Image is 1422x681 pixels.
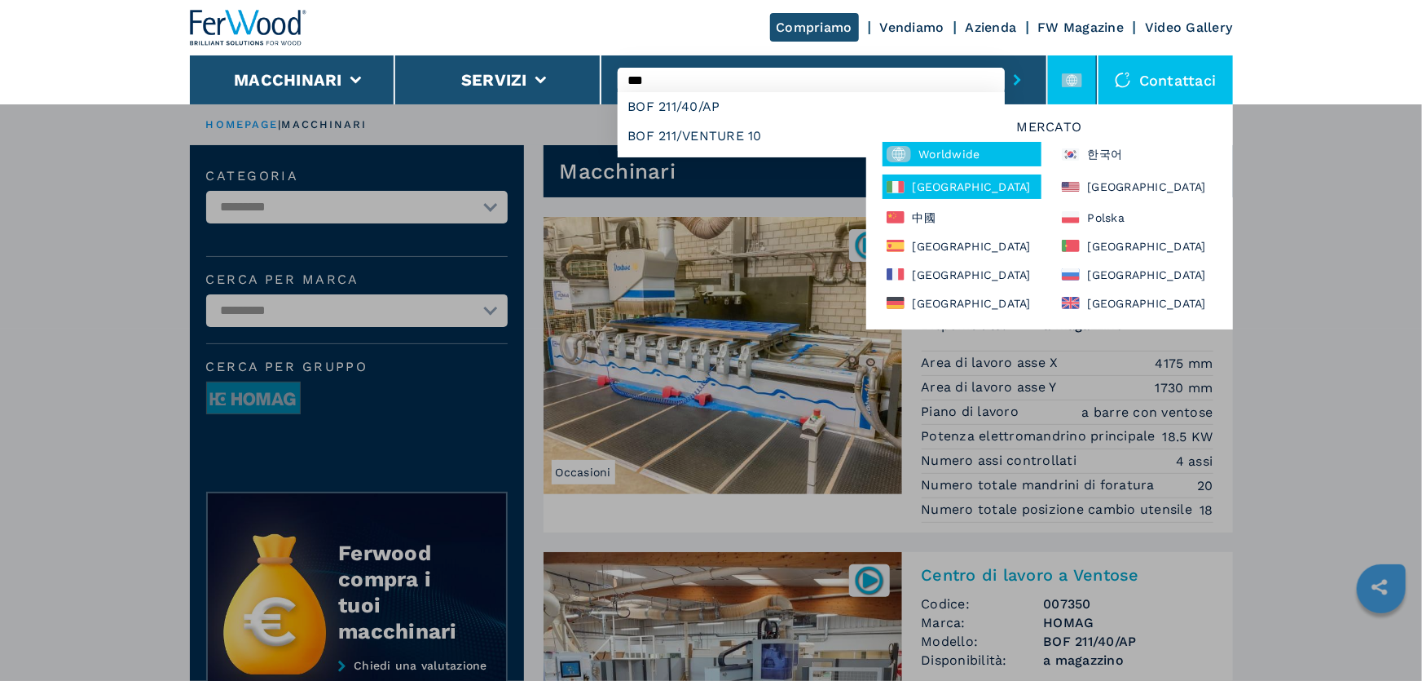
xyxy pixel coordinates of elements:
img: Ferwood [190,10,307,46]
div: Worldwide [883,142,1041,166]
a: Compriamo [770,13,859,42]
img: Contattaci [1115,72,1131,88]
button: Macchinari [234,70,342,90]
button: submit-button [1005,61,1030,99]
div: [GEOGRAPHIC_DATA] [883,175,1041,199]
div: BOF 211/VENTURE 10 [618,122,1005,151]
a: Video Gallery [1145,20,1232,35]
a: Azienda [966,20,1017,35]
div: Contattaci [1098,55,1233,104]
div: Polska [1058,207,1217,228]
div: [GEOGRAPHIC_DATA] [1058,264,1217,285]
div: [GEOGRAPHIC_DATA] [1058,293,1217,313]
a: FW Magazine [1038,20,1125,35]
a: Vendiamo [880,20,944,35]
div: 中國 [883,207,1041,228]
h6: Mercato [874,121,1225,142]
div: [GEOGRAPHIC_DATA] [1058,236,1217,256]
div: [GEOGRAPHIC_DATA] [1058,175,1217,199]
div: [GEOGRAPHIC_DATA] [883,236,1041,256]
div: BOF 211/40/AP [618,92,1005,122]
div: 한국어 [1058,142,1217,166]
div: [GEOGRAPHIC_DATA] [883,264,1041,285]
div: [GEOGRAPHIC_DATA] [883,293,1041,313]
button: Servizi [461,70,527,90]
